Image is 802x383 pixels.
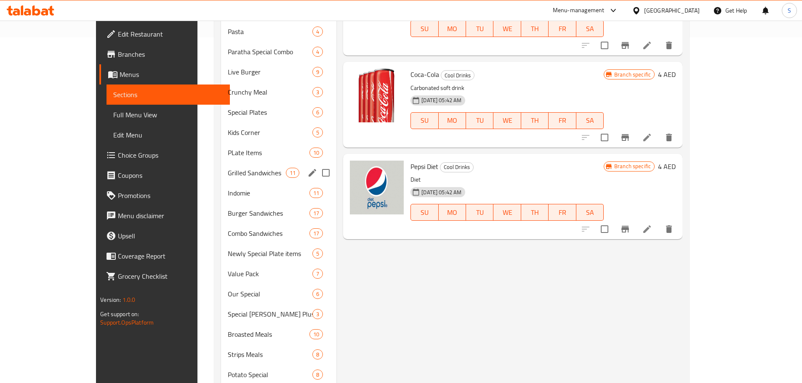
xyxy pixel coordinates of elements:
[99,165,230,185] a: Coupons
[221,122,336,143] div: Kids Corner5
[99,24,230,44] a: Edit Restaurant
[313,250,322,258] span: 5
[410,83,604,93] p: Carbonated soft drink
[228,349,312,359] span: Strips Meals
[113,90,223,100] span: Sections
[99,246,230,266] a: Coverage Report
[493,204,521,221] button: WE
[576,204,604,221] button: SA
[312,289,323,299] div: items
[312,248,323,259] div: items
[310,189,322,197] span: 11
[221,102,336,122] div: Special Plates6
[312,87,323,97] div: items
[122,294,135,305] span: 1.0.0
[580,114,600,127] span: SA
[228,269,312,279] span: Value Pack
[312,349,323,359] div: items
[497,23,517,35] span: WE
[553,5,605,16] div: Menu-management
[221,21,336,42] div: Pasta4
[310,330,322,338] span: 10
[611,162,654,170] span: Branch specific
[521,204,549,221] button: TH
[312,26,323,37] div: items
[309,208,323,218] div: items
[228,87,312,97] div: Crunchy Meal
[576,112,604,129] button: SA
[107,105,230,125] a: Full Menu View
[286,168,299,178] div: items
[228,329,309,339] span: Broasted Meals
[493,20,521,37] button: WE
[309,329,323,339] div: items
[100,309,139,320] span: Get support on:
[611,71,654,79] span: Branch specific
[228,289,312,299] span: Our Special
[113,130,223,140] span: Edit Menu
[580,206,600,219] span: SA
[228,208,309,218] span: Burger Sandwiches
[410,20,438,37] button: SU
[310,209,322,217] span: 17
[313,108,322,116] span: 6
[99,145,230,165] a: Choice Groups
[615,219,635,239] button: Branch-specific-item
[118,170,223,180] span: Coupons
[312,127,323,137] div: items
[100,317,154,328] a: Support.OpsPlatform
[596,129,613,146] span: Select to update
[118,271,223,281] span: Grocery Checklist
[228,67,312,77] span: Live Burger
[107,125,230,145] a: Edit Menu
[466,112,493,129] button: TU
[228,107,312,117] span: Special Plates
[221,284,336,304] div: Our Special6
[99,266,230,286] a: Grocery Checklist
[414,114,435,127] span: SU
[552,23,573,35] span: FR
[107,85,230,105] a: Sections
[525,114,545,127] span: TH
[439,112,466,129] button: MO
[228,127,312,137] div: Kids Corner
[658,69,676,80] h6: 4 AED
[642,224,652,234] a: Edit menu item
[221,183,336,203] div: Indomie11
[99,64,230,85] a: Menus
[228,248,312,259] span: Newly Special Plate items
[466,204,493,221] button: TU
[466,20,493,37] button: TU
[228,309,312,319] div: Special Zinker Plus
[286,169,299,177] span: 11
[118,29,223,39] span: Edit Restaurant
[118,49,223,59] span: Branches
[309,148,323,158] div: items
[118,211,223,221] span: Menu disclaimer
[118,251,223,261] span: Coverage Report
[228,148,309,158] div: PLate Items
[313,88,322,96] span: 3
[410,204,438,221] button: SU
[313,129,322,137] span: 5
[440,162,474,172] div: Cool Drinks
[596,37,613,54] span: Select to update
[99,44,230,64] a: Branches
[313,270,322,278] span: 7
[414,206,435,219] span: SU
[221,82,336,102] div: Crunchy Meal3
[221,62,336,82] div: Live Burger9
[312,107,323,117] div: items
[118,190,223,201] span: Promotions
[313,48,322,56] span: 4
[221,264,336,284] div: Value Pack7
[410,174,604,185] p: Diet
[525,23,545,35] span: TH
[469,23,490,35] span: TU
[644,6,700,15] div: [GEOGRAPHIC_DATA]
[497,206,517,219] span: WE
